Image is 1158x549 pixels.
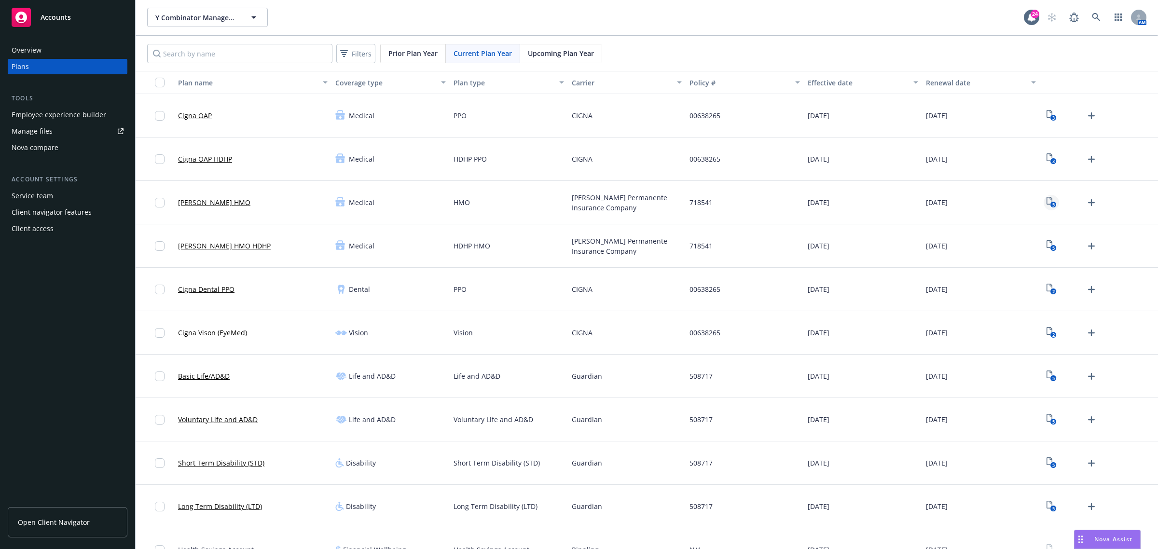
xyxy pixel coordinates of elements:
[1084,412,1099,427] a: Upload Plan Documents
[1075,530,1087,549] div: Drag to move
[8,94,127,103] div: Tools
[568,71,686,94] button: Carrier
[572,110,593,121] span: CIGNA
[689,501,713,511] span: 508717
[1084,369,1099,384] a: Upload Plan Documents
[1052,506,1054,512] text: 5
[178,241,271,251] a: [PERSON_NAME] HMO HDHP
[335,78,435,88] div: Coverage type
[346,458,376,468] span: Disability
[926,284,948,294] span: [DATE]
[1084,151,1099,167] a: Upload Plan Documents
[1084,238,1099,254] a: Upload Plan Documents
[926,241,948,251] span: [DATE]
[8,59,127,74] a: Plans
[926,328,948,338] span: [DATE]
[808,197,829,207] span: [DATE]
[1031,10,1039,18] div: 24
[8,221,127,236] a: Client access
[1052,202,1054,208] text: 5
[1064,8,1084,27] a: Report a Bug
[1094,535,1132,543] span: Nova Assist
[12,188,53,204] div: Service team
[1052,375,1054,382] text: 5
[155,415,165,425] input: Toggle Row Selected
[1084,195,1099,210] a: Upload Plan Documents
[926,371,948,381] span: [DATE]
[1044,412,1059,427] a: View Plan Documents
[1084,499,1099,514] a: Upload Plan Documents
[155,285,165,294] input: Toggle Row Selected
[1084,455,1099,471] a: Upload Plan Documents
[12,124,53,139] div: Manage files
[808,414,829,425] span: [DATE]
[8,107,127,123] a: Employee experience builder
[1052,332,1054,338] text: 2
[454,501,538,511] span: Long Term Disability (LTD)
[808,458,829,468] span: [DATE]
[12,42,41,58] div: Overview
[689,414,713,425] span: 508717
[155,198,165,207] input: Toggle Row Selected
[388,48,438,58] span: Prior Plan Year
[8,4,127,31] a: Accounts
[572,192,682,213] span: [PERSON_NAME] Permanente Insurance Company
[450,71,568,94] button: Plan type
[926,197,948,207] span: [DATE]
[528,48,594,58] span: Upcoming Plan Year
[689,458,713,468] span: 508717
[454,371,500,381] span: Life and AD&D
[808,78,908,88] div: Effective date
[689,78,789,88] div: Policy #
[926,110,948,121] span: [DATE]
[1044,151,1059,167] a: View Plan Documents
[338,47,373,61] span: Filters
[1109,8,1128,27] a: Switch app
[18,517,90,527] span: Open Client Navigator
[689,284,720,294] span: 00638265
[689,154,720,164] span: 00638265
[8,175,127,184] div: Account settings
[572,236,682,256] span: [PERSON_NAME] Permanente Insurance Company
[454,328,473,338] span: Vision
[689,328,720,338] span: 00638265
[178,78,317,88] div: Plan name
[155,371,165,381] input: Toggle Row Selected
[349,371,396,381] span: Life and AD&D
[155,328,165,338] input: Toggle Row Selected
[1084,282,1099,297] a: Upload Plan Documents
[41,14,71,21] span: Accounts
[178,501,262,511] a: Long Term Disability (LTD)
[349,197,374,207] span: Medical
[926,78,1026,88] div: Renewal date
[349,414,396,425] span: Life and AD&D
[178,328,247,338] a: Cigna Vison (EyeMed)
[349,328,368,338] span: Vision
[1087,8,1106,27] a: Search
[147,8,268,27] button: Y Combinator Management, LLC
[349,154,374,164] span: Medical
[147,44,332,63] input: Search by name
[1052,158,1054,165] text: 3
[926,458,948,468] span: [DATE]
[8,188,127,204] a: Service team
[8,205,127,220] a: Client navigator features
[804,71,922,94] button: Effective date
[1084,108,1099,124] a: Upload Plan Documents
[572,414,602,425] span: Guardian
[808,501,829,511] span: [DATE]
[174,71,331,94] button: Plan name
[1042,8,1061,27] a: Start snowing
[1044,108,1059,124] a: View Plan Documents
[572,328,593,338] span: CIGNA
[1044,238,1059,254] a: View Plan Documents
[1052,245,1054,251] text: 5
[926,501,948,511] span: [DATE]
[178,197,250,207] a: [PERSON_NAME] HMO
[454,110,467,121] span: PPO
[336,44,375,63] button: Filters
[1044,325,1059,341] a: View Plan Documents
[808,284,829,294] span: [DATE]
[346,501,376,511] span: Disability
[349,241,374,251] span: Medical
